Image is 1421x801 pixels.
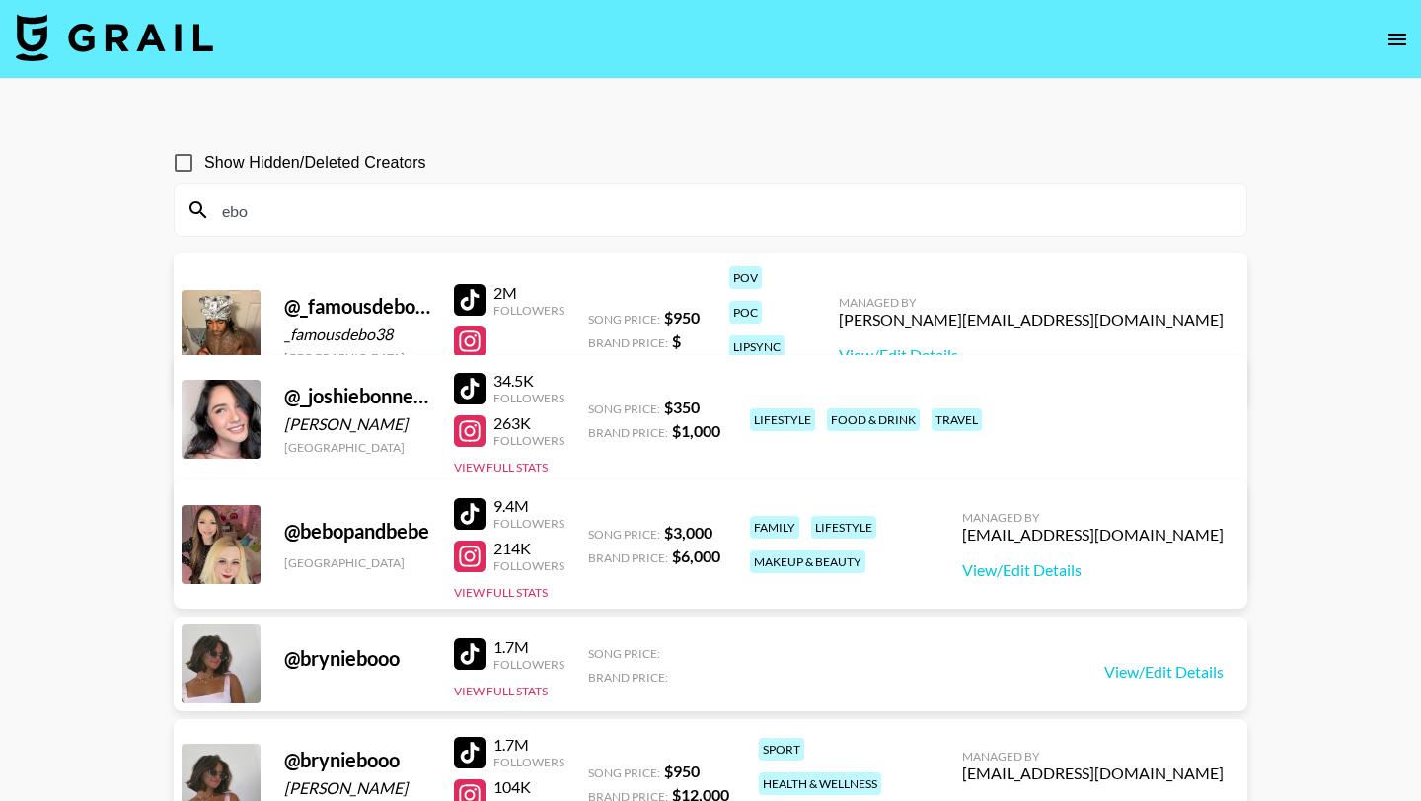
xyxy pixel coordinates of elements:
[588,646,660,661] span: Song Price:
[839,295,1224,310] div: Managed By
[588,765,660,780] span: Song Price:
[588,670,668,685] span: Brand Price:
[962,764,1224,783] div: [EMAIL_ADDRESS][DOMAIN_NAME]
[284,778,430,798] div: [PERSON_NAME]
[962,749,1224,764] div: Managed By
[454,684,548,698] button: View Full Stats
[493,777,564,797] div: 104K
[750,408,815,431] div: lifestyle
[664,762,700,780] strong: $ 950
[493,558,564,573] div: Followers
[759,738,804,761] div: sport
[664,308,700,327] strong: $ 950
[664,523,712,542] strong: $ 3,000
[284,440,430,455] div: [GEOGRAPHIC_DATA]
[16,14,213,61] img: Grail Talent
[962,510,1224,525] div: Managed By
[672,421,720,440] strong: $ 1,000
[588,527,660,542] span: Song Price:
[672,331,681,350] strong: $
[284,384,430,408] div: @ _joshiebonnevie
[493,303,564,318] div: Followers
[284,294,430,319] div: @ _famousdebo38
[664,398,700,416] strong: $ 350
[588,550,668,565] span: Brand Price:
[493,391,564,405] div: Followers
[493,496,564,516] div: 9.4M
[493,433,564,448] div: Followers
[493,283,564,303] div: 2M
[729,335,785,358] div: lipsync
[454,460,548,474] button: View Full Stats
[1104,662,1224,682] a: View/Edit Details
[962,560,1224,580] a: View/Edit Details
[588,425,668,440] span: Brand Price:
[672,546,720,565] strong: $ 6,000
[493,413,564,433] div: 263K
[493,637,564,657] div: 1.7M
[588,335,668,350] span: Brand Price:
[729,301,762,324] div: poc
[827,408,920,431] div: food & drink
[588,401,660,416] span: Song Price:
[839,345,1224,365] a: View/Edit Details
[493,516,564,531] div: Followers
[284,325,430,344] div: _famousdebo38
[1378,20,1417,59] button: open drawer
[284,555,430,570] div: [GEOGRAPHIC_DATA]
[588,312,660,327] span: Song Price:
[284,519,430,544] div: @ bebopandbebe
[454,585,548,600] button: View Full Stats
[839,310,1224,329] div: [PERSON_NAME][EMAIL_ADDRESS][DOMAIN_NAME]
[493,755,564,769] div: Followers
[493,539,564,558] div: 214K
[284,646,430,671] div: @ bryniebooo
[759,772,881,795] div: health & wellness
[284,350,430,365] div: [GEOGRAPHIC_DATA]
[493,735,564,755] div: 1.7M
[750,516,799,539] div: family
[729,266,762,289] div: pov
[493,657,564,672] div: Followers
[284,748,430,772] div: @ bryniebooo
[493,371,564,391] div: 34.5K
[932,408,982,431] div: travel
[204,151,426,175] span: Show Hidden/Deleted Creators
[284,414,430,434] div: [PERSON_NAME]
[811,516,876,539] div: lifestyle
[962,525,1224,545] div: [EMAIL_ADDRESS][DOMAIN_NAME]
[210,194,1234,226] input: Search by User Name
[750,550,865,573] div: makeup & beauty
